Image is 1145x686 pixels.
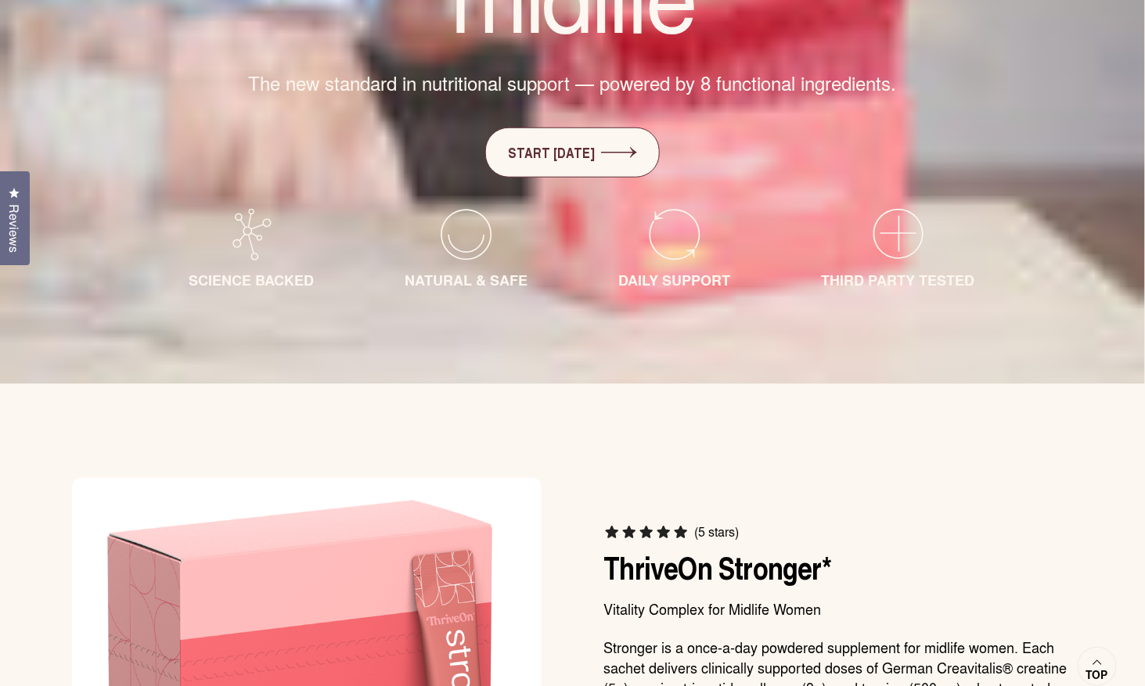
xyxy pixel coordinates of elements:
span: SCIENCE BACKED [189,270,315,290]
span: Reviews [4,204,24,253]
a: START [DATE] [485,128,660,178]
a: ThriveOn Stronger* [604,544,832,590]
span: ThriveOn Stronger* [604,545,832,591]
span: THIRD PARTY TESTED [822,270,975,290]
iframe: Gorgias live chat messenger [1067,612,1129,670]
span: NATURAL & SAFE [405,270,528,290]
span: Top [1086,668,1108,682]
span: The new standard in nutritional support — powered by 8 functional ingredients. [249,70,897,96]
span: (5 stars) [695,524,740,540]
p: Vitality Complex for Midlife Women [604,598,1074,619]
span: DAILY SUPPORT [619,270,731,290]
